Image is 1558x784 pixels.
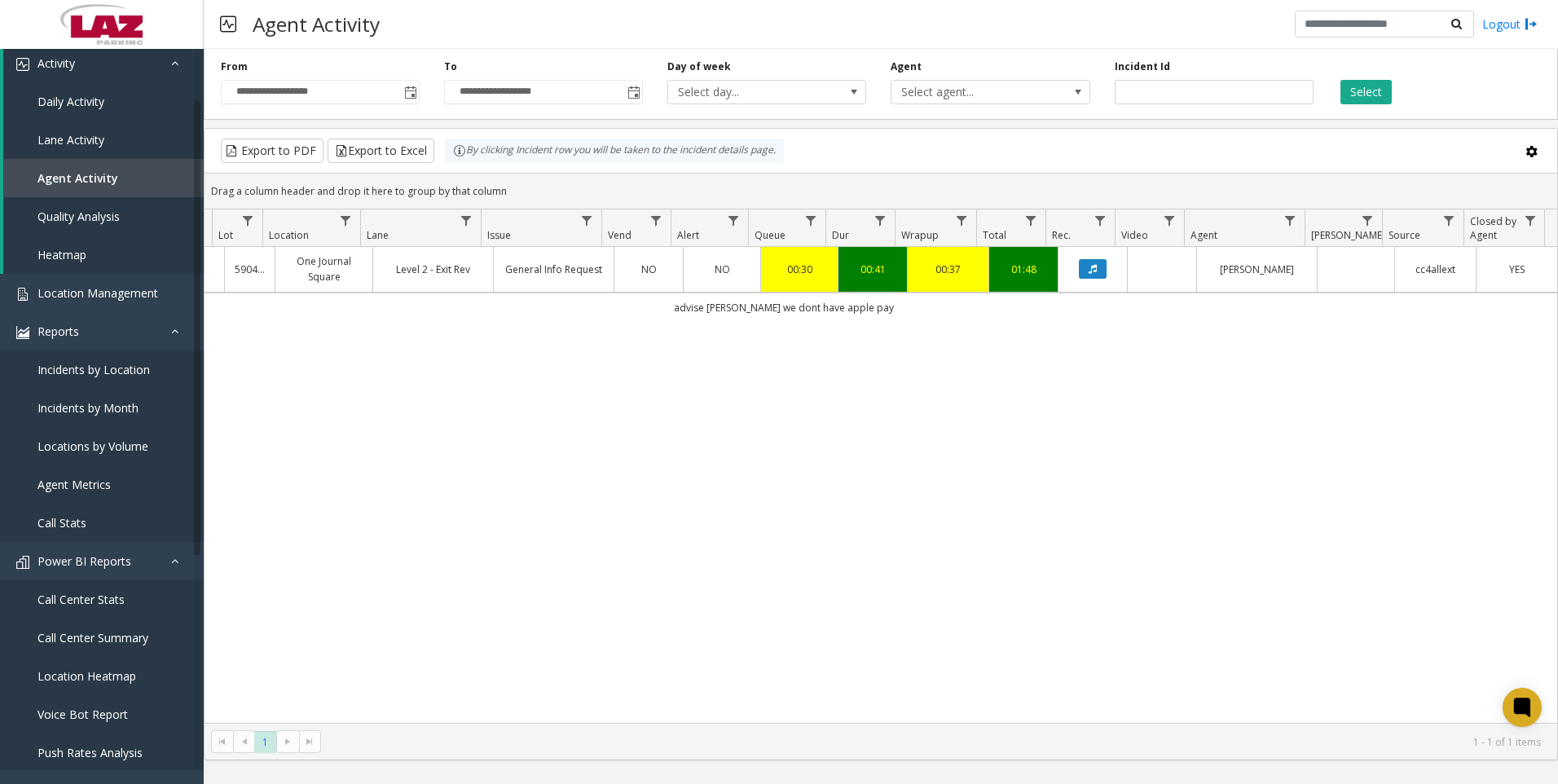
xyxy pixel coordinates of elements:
a: Agent Filter Menu [1279,209,1301,231]
a: Vend Filter Menu [645,209,667,231]
label: To [444,59,457,74]
img: logout [1525,15,1538,33]
span: Push Rates Analysis [37,745,143,760]
img: 'icon' [16,326,29,339]
img: infoIcon.svg [453,144,466,157]
a: Rec. Filter Menu [1089,209,1111,231]
span: Select agent... [891,81,1050,104]
span: Call Stats [37,515,86,531]
span: Agent Activity [37,170,118,186]
span: Voice Bot Report [37,707,128,722]
span: Heatmap [37,247,86,262]
a: Source Filter Menu [1438,209,1460,231]
span: NO [641,262,657,276]
a: One Journal Square [285,253,363,284]
img: 'icon' [16,556,29,569]
span: Total [983,228,1006,242]
span: Locations by Volume [37,438,148,454]
span: Toggle popup [401,81,419,104]
a: 01:48 [999,262,1048,277]
a: Total Filter Menu [1020,209,1042,231]
span: Dur [832,228,849,242]
span: Call Center Stats [37,592,125,607]
div: Drag a column header and drop it here to group by that column [205,177,1557,205]
span: Rec. [1052,228,1071,242]
button: Export to PDF [221,139,323,163]
a: Lot Filter Menu [237,209,259,231]
span: [PERSON_NAME] [1311,228,1385,242]
span: Closed by Agent [1470,214,1516,242]
span: Reports [37,324,79,339]
a: Lane Filter Menu [456,209,478,231]
span: Power BI Reports [37,553,131,569]
span: Location Heatmap [37,668,136,684]
img: pageIcon [220,4,236,44]
a: 00:30 [771,262,828,277]
a: cc4allext [1405,262,1466,277]
span: Source [1389,228,1420,242]
kendo-pager-info: 1 - 1 of 1 items [331,735,1541,749]
a: Closed by Agent Filter Menu [1520,209,1542,231]
span: Page 1 [254,731,276,753]
a: Dur Filter Menu [869,209,891,231]
span: Select day... [668,81,826,104]
span: Location [269,228,309,242]
a: General Info Request [504,262,604,277]
a: YES [1486,262,1547,277]
span: Lane Activity [37,132,104,148]
a: Heatmap [3,236,204,274]
a: Parker Filter Menu [1357,209,1379,231]
span: Video [1121,228,1148,242]
td: advise [PERSON_NAME] we dont have apple pay [11,293,1557,322]
span: YES [1509,262,1525,276]
a: Daily Activity [3,82,204,121]
a: Wrapup Filter Menu [951,209,973,231]
span: Vend [608,228,632,242]
span: Call Center Summary [37,630,148,645]
span: Lot [218,228,233,242]
img: 'icon' [16,58,29,71]
a: Issue Filter Menu [576,209,598,231]
a: Level 2 - Exit Rev [383,262,483,277]
a: 00:37 [918,262,979,277]
a: Quality Analysis [3,197,204,236]
label: Incident Id [1115,59,1170,74]
label: Day of week [667,59,731,74]
a: Location Filter Menu [335,209,357,231]
span: Issue [487,228,511,242]
a: NO [693,262,750,277]
span: Activity [37,55,75,71]
div: By clicking Incident row you will be taken to the incident details page. [445,139,784,163]
a: Lane Activity [3,121,204,159]
button: Export to Excel [328,139,434,163]
h3: Agent Activity [244,4,388,44]
span: Daily Activity [37,94,104,109]
span: Incidents by Location [37,362,150,377]
span: Queue [755,228,786,242]
span: Wrapup [901,228,939,242]
span: Toggle popup [624,81,642,104]
span: Agent [1191,228,1217,242]
a: Logout [1482,15,1538,33]
a: Queue Filter Menu [800,209,822,231]
a: 00:41 [848,262,897,277]
label: From [221,59,248,74]
img: 'icon' [16,288,29,301]
a: [PERSON_NAME] [1207,262,1307,277]
a: Alert Filter Menu [723,209,745,231]
span: Incidents by Month [37,400,139,416]
button: Select [1340,80,1392,104]
label: Agent [891,59,922,74]
a: NO [624,262,673,277]
span: Location Management [37,285,158,301]
span: Alert [677,228,699,242]
span: Lane [367,228,389,242]
div: Data table [205,209,1557,723]
a: 590486 [235,262,265,277]
a: Agent Activity [3,159,204,197]
span: Agent Metrics [37,477,111,492]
